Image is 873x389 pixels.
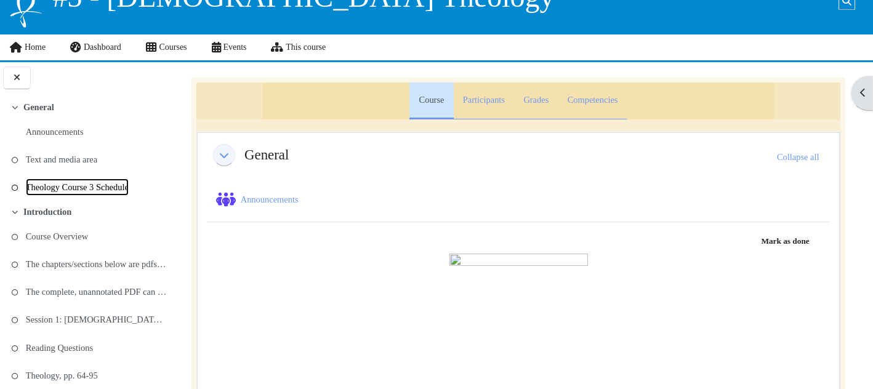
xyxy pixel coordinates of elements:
[26,123,84,140] a: Announcements
[259,34,338,60] a: This course
[213,145,235,164] span: Collapse
[514,82,558,119] a: Grades
[199,34,259,60] a: Events
[159,42,187,52] span: Courses
[26,283,167,300] a: The complete, unannotated PDF can be found at the ...
[11,289,19,295] i: To do
[454,82,515,119] a: Participants
[25,42,46,52] span: Home
[11,262,19,268] i: To do
[23,102,54,113] a: General
[241,194,300,204] a: Announcements
[26,339,93,356] a: Reading Questions
[58,34,133,60] a: Dashboard
[11,317,19,323] i: To do
[134,34,199,60] a: Courses
[409,82,453,119] a: Course
[26,178,129,196] a: Theology Course 3 Schedule
[11,209,19,215] span: Collapse
[26,151,97,168] a: Text and media area
[23,207,71,217] a: Introduction
[244,146,289,163] a: General
[213,144,235,166] a: General
[223,42,246,52] span: Events
[11,345,19,351] i: To do
[11,185,19,191] i: To do
[11,104,19,110] span: Collapse
[9,34,326,60] nav: Site links
[84,42,121,52] span: Dashboard
[286,42,326,52] span: This course
[26,367,98,384] a: Theology, pp. 64-95
[11,157,19,163] i: To do
[777,148,819,166] a: Collapse all
[11,234,19,240] i: To do
[26,228,88,245] a: Course Overview
[26,311,167,328] a: Session 1: [DEMOGRAPHIC_DATA] and Theology
[558,82,627,119] a: Competencies
[752,231,819,251] button: Mark Text and media area as done
[26,255,167,273] a: The chapters/sections below are pdfs that we have ...
[11,373,19,379] i: To do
